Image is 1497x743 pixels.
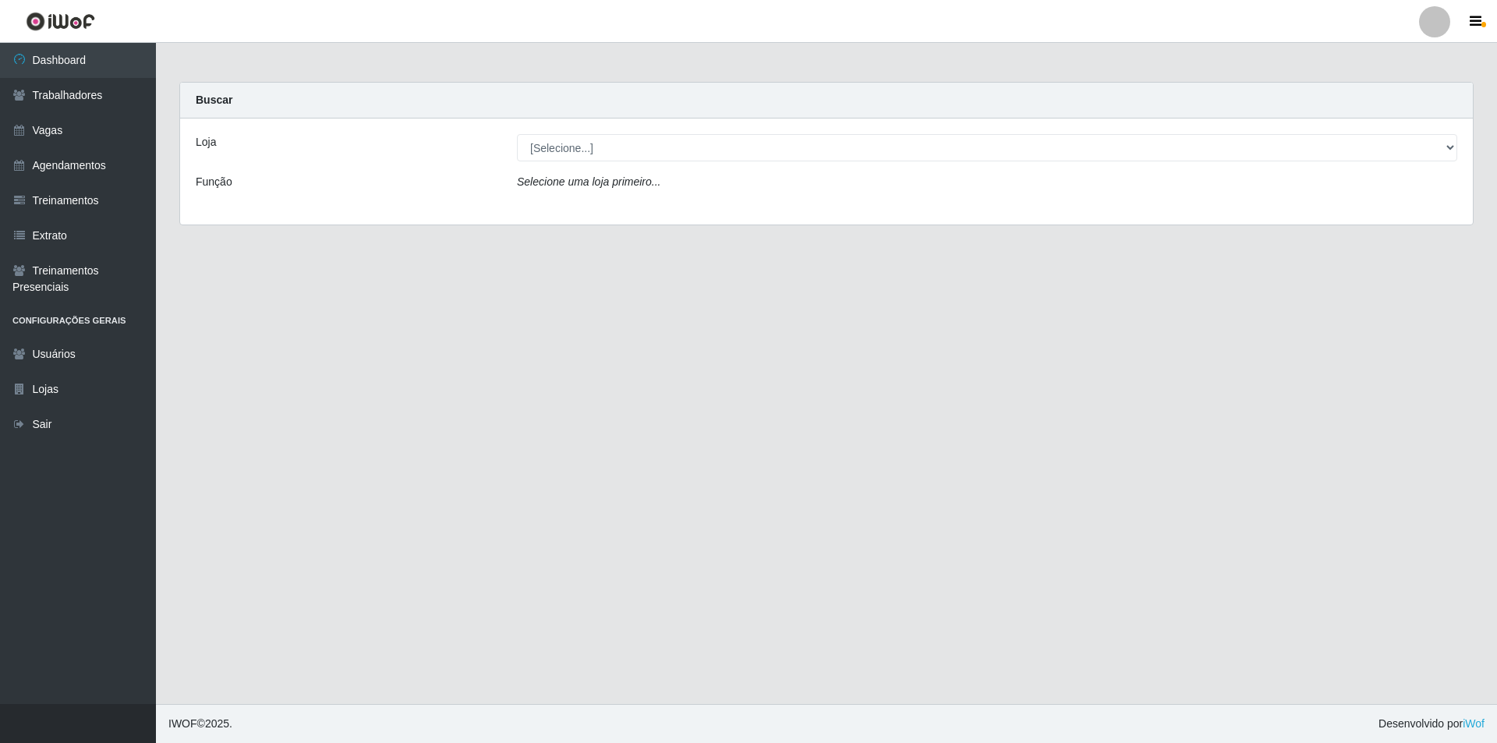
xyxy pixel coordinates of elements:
label: Função [196,174,232,190]
span: Desenvolvido por [1378,716,1485,732]
a: iWof [1463,717,1485,730]
span: © 2025 . [168,716,232,732]
label: Loja [196,134,216,150]
span: IWOF [168,717,197,730]
img: CoreUI Logo [26,12,95,31]
strong: Buscar [196,94,232,106]
i: Selecione uma loja primeiro... [517,175,660,188]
